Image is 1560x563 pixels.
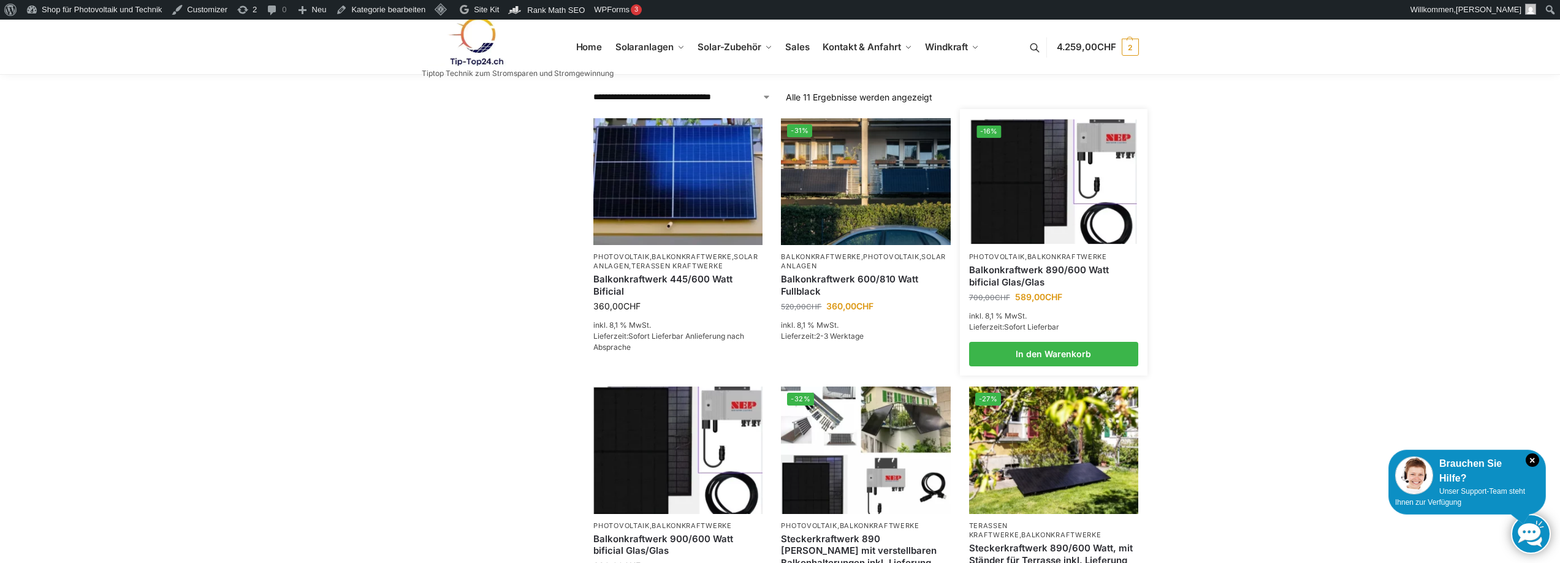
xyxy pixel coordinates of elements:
[593,273,763,297] a: Balkonkraftwerk 445/600 Watt Bificial
[818,20,917,75] a: Kontakt & Anfahrt
[781,521,837,530] a: Photovoltaik
[527,6,585,15] span: Rank Math SEO
[1004,322,1059,331] span: Sofort Lieferbar
[786,91,932,104] p: Alle 11 Ergebnisse werden angezeigt
[781,320,950,331] p: inkl. 8,1 % MwSt.
[816,331,864,341] span: 2-3 Werktage
[781,273,950,297] a: Balkonkraftwerk 600/810 Watt Fullblack
[693,20,777,75] a: Solar-Zubehör
[781,252,861,261] a: Balkonkraftwerke
[925,41,968,53] span: Windkraft
[1015,292,1062,302] bdi: 589,00
[920,20,984,75] a: Windkraft
[422,17,529,66] img: Solaranlagen, Speicheranlagen und Energiesparprodukte
[652,252,731,261] a: Balkonkraftwerke
[593,91,771,104] select: Shop-Reihenfolge
[631,4,642,15] div: 3
[969,521,1138,540] p: ,
[781,252,950,271] p: , ,
[422,70,614,77] p: Tiptop Technik zum Stromsparen und Stromgewinnung
[615,41,674,53] span: Solaranlagen
[1027,252,1107,261] a: Balkonkraftwerke
[995,293,1010,302] span: CHF
[1526,453,1539,467] i: Schließen
[781,387,950,513] img: 860 Watt Komplett mit Balkonhalterung
[698,41,761,53] span: Solar-Zubehör
[593,331,744,352] span: Sofort Lieferbar Anlieferung nach Absprache
[781,302,821,311] bdi: 520,00
[1456,5,1521,14] span: [PERSON_NAME]
[969,322,1059,331] span: Lieferzeit:
[840,521,919,530] a: Balkonkraftwerke
[781,252,946,270] a: Solaranlagen
[1021,531,1101,539] a: Balkonkraftwerke
[781,387,950,513] a: -32%860 Watt Komplett mit Balkonhalterung
[823,41,900,53] span: Kontakt & Anfahrt
[593,301,641,311] bdi: 360,00
[806,302,821,311] span: CHF
[969,311,1138,322] p: inkl. 8,1 % MwSt.
[1045,292,1062,302] span: CHF
[631,262,723,270] a: Terassen Kraftwerke
[593,252,649,261] a: Photovoltaik
[781,521,950,531] p: ,
[969,293,1010,302] bdi: 700,00
[1395,456,1433,494] img: Customer service
[781,118,950,245] img: 2 Balkonkraftwerke
[969,387,1138,513] a: -27%Steckerkraftwerk 890/600 Watt, mit Ständer für Terrasse inkl. Lieferung
[593,118,763,245] img: Solaranlage für den kleinen Balkon
[1525,4,1536,15] img: Benutzerbild von Rupert Spoddig
[969,252,1025,261] a: Photovoltaik
[593,533,763,557] a: Balkonkraftwerk 900/600 Watt bificial Glas/Glas
[1057,41,1116,53] span: 4.259,00
[623,301,641,311] span: CHF
[969,342,1138,366] a: In den Warenkorb legen: „Balkonkraftwerk 890/600 Watt bificial Glas/Glas“
[610,20,689,75] a: Solaranlagen
[1057,19,1139,76] nav: Cart contents
[970,119,1136,243] a: -16%Bificiales Hochleistungsmodul
[826,301,873,311] bdi: 360,00
[969,387,1138,513] img: Steckerkraftwerk 890/600 Watt, mit Ständer für Terrasse inkl. Lieferung
[593,320,763,331] p: inkl. 8,1 % MwSt.
[1097,41,1116,53] span: CHF
[1057,29,1139,66] a: 4.259,00CHF 2
[856,301,873,311] span: CHF
[781,118,950,245] a: -31%2 Balkonkraftwerke
[593,331,744,352] span: Lieferzeit:
[1122,39,1139,56] span: 2
[474,5,499,14] span: Site Kit
[970,119,1136,243] img: Bificiales Hochleistungsmodul
[969,521,1019,539] a: Terassen Kraftwerke
[969,252,1138,262] p: ,
[1395,487,1525,507] span: Unser Support-Team steht Ihnen zur Verfügung
[593,521,649,530] a: Photovoltaik
[652,521,731,530] a: Balkonkraftwerke
[785,41,810,53] span: Sales
[1395,456,1539,486] div: Brauchen Sie Hilfe?
[593,387,763,513] img: Bificiales Hochleistungsmodul
[593,521,763,531] p: ,
[593,252,763,271] p: , , ,
[593,252,758,270] a: Solaranlagen
[969,264,1138,288] a: Balkonkraftwerk 890/600 Watt bificial Glas/Glas
[780,20,815,75] a: Sales
[863,252,919,261] a: Photovoltaik
[781,331,864,341] span: Lieferzeit:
